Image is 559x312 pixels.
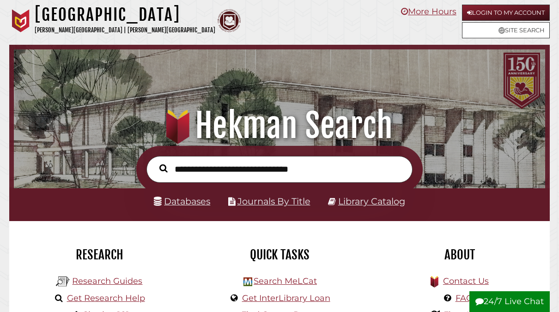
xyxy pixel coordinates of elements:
[22,105,537,146] h1: Hekman Search
[56,275,70,288] img: Hekman Library Logo
[16,247,182,263] h2: Research
[456,293,477,303] a: FAQs
[72,276,142,286] a: Research Guides
[218,9,241,32] img: Calvin Theological Seminary
[35,25,215,36] p: [PERSON_NAME][GEOGRAPHIC_DATA] | [PERSON_NAME][GEOGRAPHIC_DATA]
[462,5,550,21] a: Login to My Account
[243,277,252,286] img: Hekman Library Logo
[462,22,550,38] a: Site Search
[154,196,210,207] a: Databases
[159,164,168,173] i: Search
[67,293,145,303] a: Get Research Help
[401,6,456,17] a: More Hours
[377,247,543,263] h2: About
[443,276,489,286] a: Contact Us
[338,196,405,207] a: Library Catalog
[196,247,363,263] h2: Quick Tasks
[9,9,32,32] img: Calvin University
[242,293,330,303] a: Get InterLibrary Loan
[237,196,310,207] a: Journals By Title
[35,5,215,25] h1: [GEOGRAPHIC_DATA]
[155,162,172,175] button: Search
[254,276,317,286] a: Search MeLCat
